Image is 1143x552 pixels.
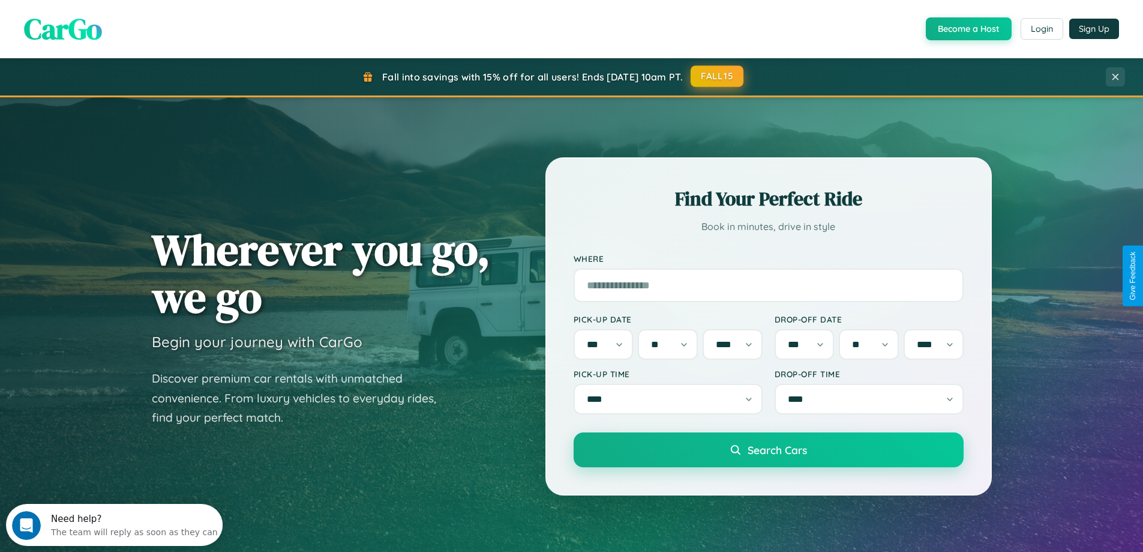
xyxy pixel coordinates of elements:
[926,17,1012,40] button: Become a Host
[748,443,807,456] span: Search Cars
[574,253,964,264] label: Where
[691,65,743,87] button: FALL15
[12,511,41,540] iframe: Intercom live chat
[775,369,964,379] label: Drop-off Time
[45,20,212,32] div: The team will reply as soon as they can
[152,333,362,351] h3: Begin your journey with CarGo
[45,10,212,20] div: Need help?
[152,369,452,428] p: Discover premium car rentals with unmatched convenience. From luxury vehicles to everyday rides, ...
[1021,18,1063,40] button: Login
[775,314,964,324] label: Drop-off Date
[1069,19,1119,39] button: Sign Up
[574,186,964,212] h2: Find Your Perfect Ride
[24,9,102,49] span: CarGo
[6,504,223,546] iframe: Intercom live chat discovery launcher
[382,71,683,83] span: Fall into savings with 15% off for all users! Ends [DATE] 10am PT.
[574,218,964,235] p: Book in minutes, drive in style
[1129,252,1137,300] div: Give Feedback
[574,314,763,324] label: Pick-up Date
[152,226,490,321] h1: Wherever you go, we go
[574,369,763,379] label: Pick-up Time
[5,5,223,38] div: Open Intercom Messenger
[574,432,964,467] button: Search Cars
